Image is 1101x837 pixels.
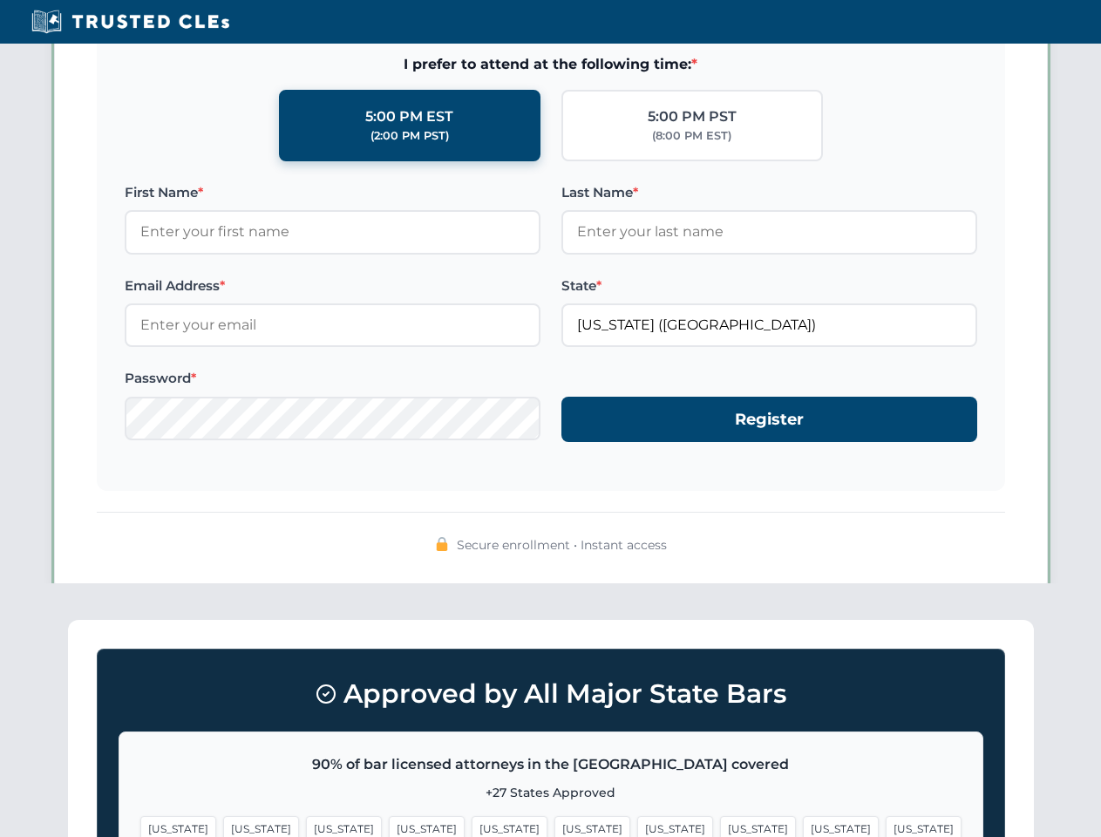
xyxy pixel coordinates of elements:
[26,9,234,35] img: Trusted CLEs
[457,535,667,555] span: Secure enrollment • Instant access
[140,783,962,802] p: +27 States Approved
[125,276,540,296] label: Email Address
[125,53,977,76] span: I prefer to attend at the following time:
[435,537,449,551] img: 🔒
[561,303,977,347] input: California (CA)
[561,397,977,443] button: Register
[365,105,453,128] div: 5:00 PM EST
[125,210,540,254] input: Enter your first name
[140,753,962,776] p: 90% of bar licensed attorneys in the [GEOGRAPHIC_DATA] covered
[119,670,983,718] h3: Approved by All Major State Bars
[125,182,540,203] label: First Name
[125,368,540,389] label: Password
[561,276,977,296] label: State
[652,127,731,145] div: (8:00 PM EST)
[561,210,977,254] input: Enter your last name
[561,182,977,203] label: Last Name
[648,105,737,128] div: 5:00 PM PST
[125,303,540,347] input: Enter your email
[370,127,449,145] div: (2:00 PM PST)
